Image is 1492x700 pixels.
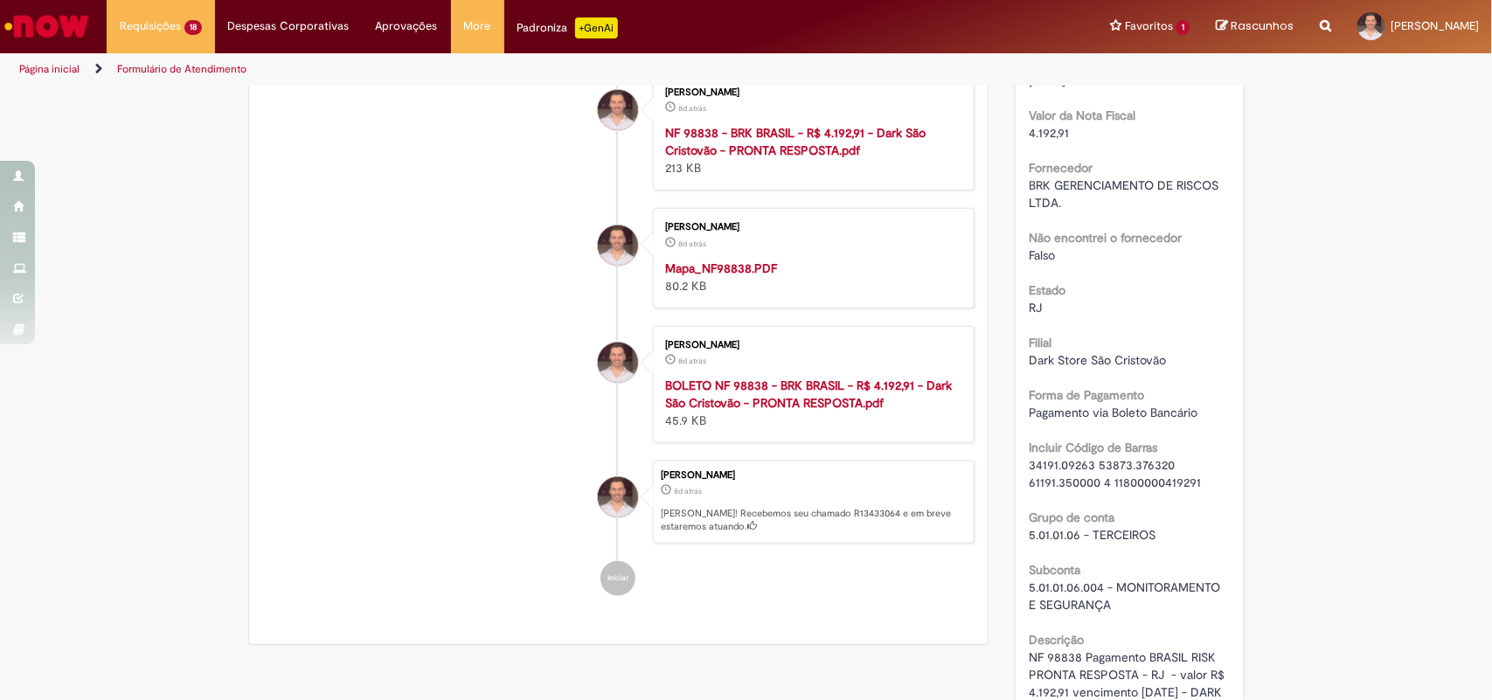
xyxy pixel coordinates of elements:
div: DANILO SILVA [598,225,638,266]
span: 8d atrás [678,356,706,366]
div: [PERSON_NAME] [661,470,965,481]
a: NF 98838 - BRK BRASIL - R$ 4.192,91 - Dark São Cristovão - PRONTA RESPOSTA.pdf [665,125,926,158]
a: BOLETO NF 98838 - BRK BRASIL - R$ 4.192,91 - Dark São Cristovão - PRONTA RESPOSTA.pdf [665,378,952,411]
span: 4.192,91 [1029,125,1069,141]
b: Descrição [1029,632,1084,648]
a: Formulário de Atendimento [117,62,246,76]
span: Favoritos [1125,17,1173,35]
div: DANILO SILVA [598,343,638,383]
img: ServiceNow [2,9,92,44]
p: +GenAi [575,17,618,38]
b: Valor da Nota Fiscal [1029,107,1135,123]
div: [PERSON_NAME] [665,222,956,232]
div: [PERSON_NAME] [665,340,956,350]
time: 20/08/2025 15:25:05 [678,356,706,366]
span: [PERSON_NAME] [1391,18,1479,33]
span: More [464,17,491,35]
time: 20/08/2025 15:25:05 [678,239,706,249]
b: Fornecedor [1029,160,1093,176]
span: 34191.09263 53873.376320 61191.350000 4 11800000419291 [1029,457,1201,490]
div: 45.9 KB [665,377,956,429]
b: Não encontrei o fornecedor [1029,230,1182,246]
b: Estado [1029,282,1065,298]
span: Requisições [120,17,181,35]
span: 1 [1176,20,1190,35]
a: Rascunhos [1216,18,1294,35]
b: Incluir Código de Barras [1029,440,1157,455]
span: BRK GERENCIAMENTO DE RISCOS LTDA. [1029,177,1222,211]
div: 80.2 KB [665,260,956,295]
span: Rascunhos [1231,17,1294,34]
span: 8d atrás [678,239,706,249]
span: 8d atrás [678,103,706,114]
span: 18 [184,20,202,35]
b: Forma de Pagamento [1029,387,1144,403]
span: Aprovações [376,17,438,35]
span: Dark Store São Cristovão [1029,352,1166,368]
p: [PERSON_NAME]! Recebemos seu chamado R13433064 e em breve estaremos atuando. [661,507,965,534]
time: 20/08/2025 15:25:05 [678,103,706,114]
div: [PERSON_NAME] [665,87,956,98]
span: Pagamento via Boleto Bancário [1029,405,1197,420]
a: Página inicial [19,62,80,76]
span: 8d atrás [674,486,702,496]
ul: Trilhas de página [13,53,982,86]
div: Padroniza [517,17,618,38]
span: [DATE] [1029,73,1065,88]
b: Grupo de conta [1029,509,1114,525]
div: 213 KB [665,124,956,177]
span: 5.01.01.06.004 - MONITORAMENTO E SEGURANÇA [1029,579,1224,613]
span: RJ [1029,300,1042,315]
span: 5.01.01.06 - TERCEIROS [1029,527,1155,543]
b: Subconta [1029,562,1080,578]
b: Filial [1029,335,1051,350]
a: Mapa_NF98838.PDF [665,260,777,276]
span: Falso [1029,247,1055,263]
div: DANILO SILVA [598,90,638,130]
div: DANILO SILVA [598,477,638,517]
li: DANILO SILVA [262,461,975,544]
span: Despesas Corporativas [228,17,350,35]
